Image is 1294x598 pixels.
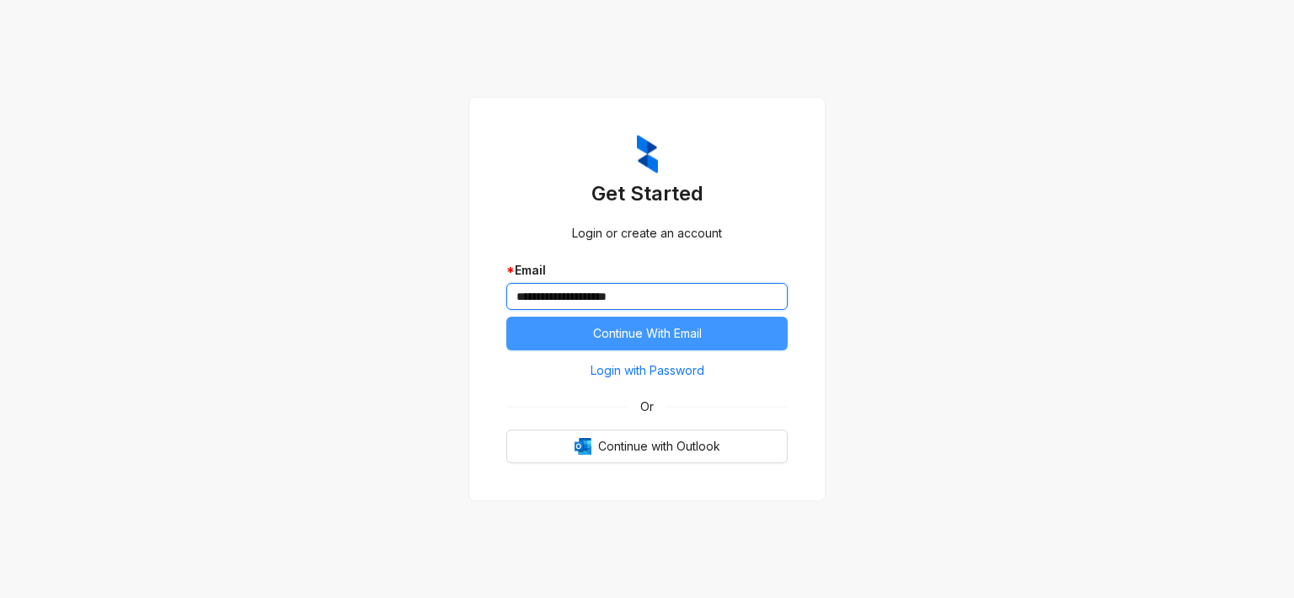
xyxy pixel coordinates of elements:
[506,317,788,350] button: Continue With Email
[506,180,788,207] h3: Get Started
[506,224,788,243] div: Login or create an account
[593,324,702,343] span: Continue With Email
[591,361,704,380] span: Login with Password
[598,437,720,456] span: Continue with Outlook
[628,398,666,416] span: Or
[506,357,788,384] button: Login with Password
[637,135,658,174] img: ZumaIcon
[506,430,788,463] button: OutlookContinue with Outlook
[506,261,788,280] div: Email
[575,438,591,455] img: Outlook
